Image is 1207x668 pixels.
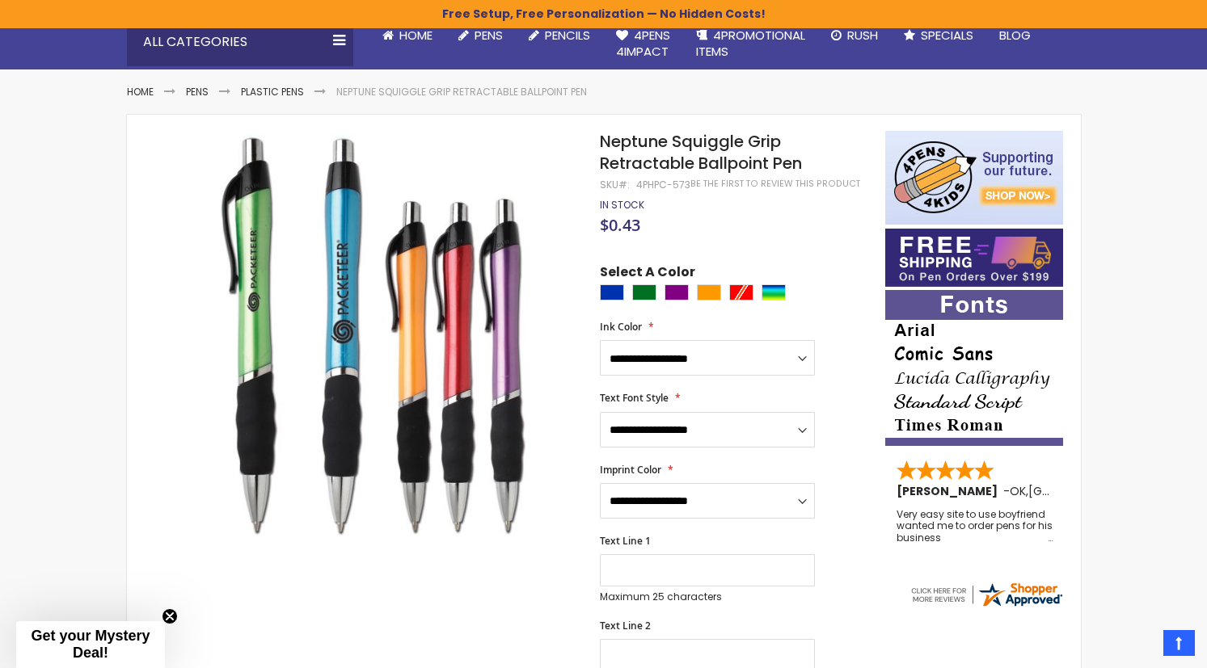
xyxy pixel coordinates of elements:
[665,284,689,300] div: Purple
[921,27,973,44] span: Specials
[600,263,695,285] span: Select A Color
[891,18,986,53] a: Specials
[600,391,669,405] span: Text Font Style
[600,590,815,603] p: Maximum 25 characters
[336,86,587,99] li: Neptune Squiggle Grip Retractable Ballpoint Pen
[600,198,644,212] span: In stock
[127,85,154,99] a: Home
[847,27,878,44] span: Rush
[697,284,721,300] div: Orange
[818,18,891,53] a: Rush
[31,628,150,661] span: Get your Mystery Deal!
[16,621,165,668] div: Get your Mystery Deal!Close teaser
[897,509,1053,544] div: Very easy site to use boyfriend wanted me to order pens for his business
[999,27,1031,44] span: Blog
[1003,483,1147,499] span: - ,
[600,214,640,236] span: $0.43
[399,27,433,44] span: Home
[885,290,1063,446] img: font-personalization-examples
[475,27,503,44] span: Pens
[1074,624,1207,668] iframe: Google Customer Reviews
[683,18,818,70] a: 4PROMOTIONALITEMS
[632,284,656,300] div: Green
[600,130,802,174] span: Neptune Squiggle Grip Retractable Ballpoint Pen
[696,27,805,60] span: 4PROMOTIONAL ITEMS
[909,580,1064,609] img: 4pens.com widget logo
[127,18,353,66] div: All Categories
[186,85,209,99] a: Pens
[159,129,579,548] img: Neptune Squiggle Grip Retractable Ballpoint Pen
[369,18,445,53] a: Home
[616,27,670,60] span: 4Pens 4impact
[600,284,624,300] div: Blue
[600,463,661,477] span: Imprint Color
[603,18,683,70] a: 4Pens4impact
[885,131,1063,225] img: 4pens 4 kids
[690,178,860,190] a: Be the first to review this product
[600,320,642,334] span: Ink Color
[1010,483,1026,499] span: OK
[600,178,630,191] strong: SKU
[162,608,178,624] button: Close teaser
[885,229,1063,287] img: Free shipping on orders over $199
[545,27,590,44] span: Pencils
[986,18,1044,53] a: Blog
[516,18,603,53] a: Pencils
[1028,483,1147,499] span: [GEOGRAPHIC_DATA]
[636,179,690,191] div: 4PHPC-573
[600,199,644,212] div: Availability
[762,284,786,300] div: Assorted
[445,18,516,53] a: Pens
[897,483,1003,499] span: [PERSON_NAME]
[909,599,1064,612] a: 4pens.com certificate URL
[600,619,651,632] span: Text Line 2
[241,85,304,99] a: Plastic Pens
[600,534,651,548] span: Text Line 1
